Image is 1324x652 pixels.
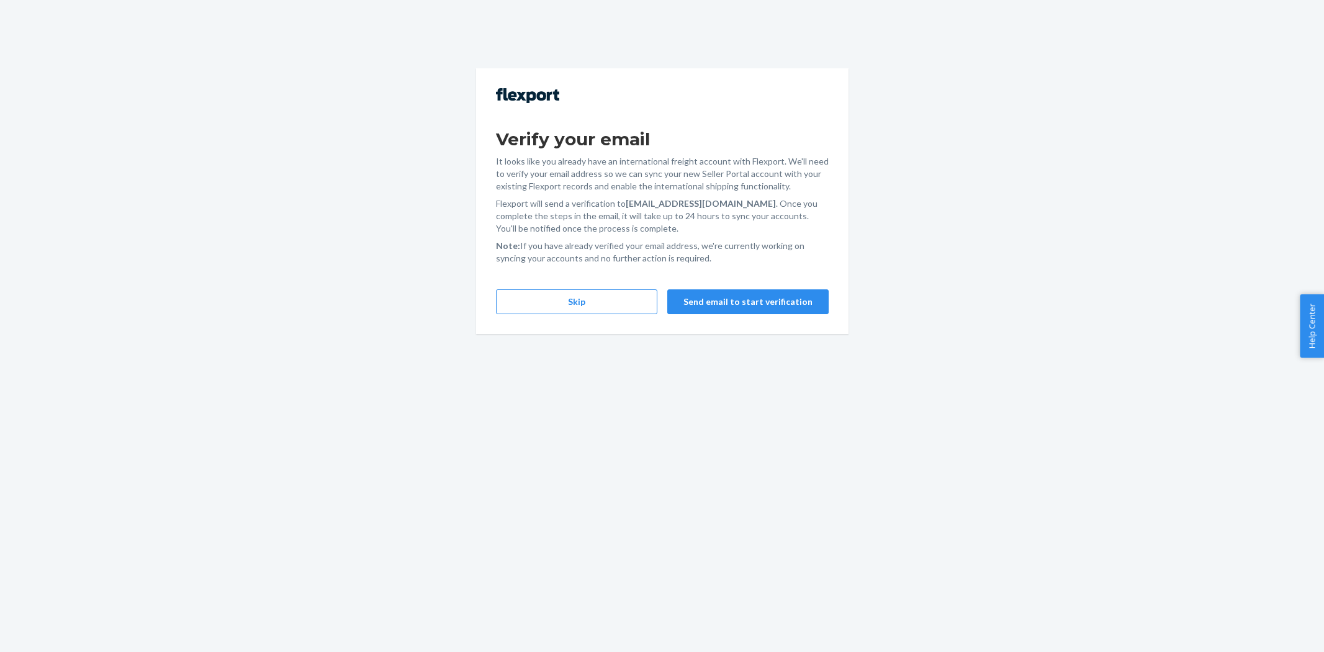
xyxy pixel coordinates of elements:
[496,88,559,103] img: Flexport logo
[496,155,829,192] p: It looks like you already have an international freight account with Flexport. We'll need to veri...
[496,128,829,150] h1: Verify your email
[496,240,829,265] p: If you have already verified your email address, we're currently working on syncing your accounts...
[496,289,657,314] button: Skip
[667,289,829,314] button: Send email to start verification
[496,197,829,235] p: Flexport will send a verification to . Once you complete the steps in the email, it will take up ...
[496,240,520,251] strong: Note:
[626,198,776,209] strong: [EMAIL_ADDRESS][DOMAIN_NAME]
[1300,294,1324,358] button: Help Center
